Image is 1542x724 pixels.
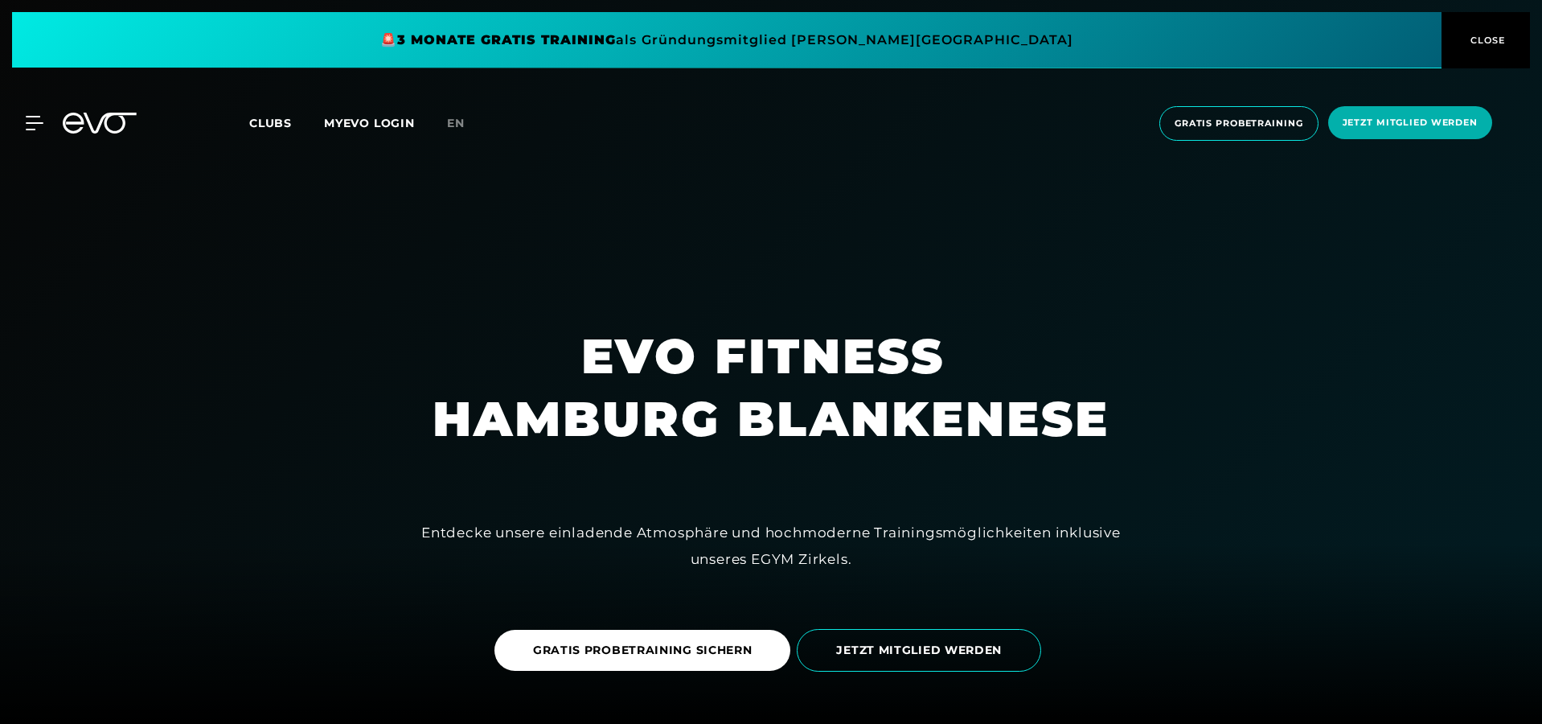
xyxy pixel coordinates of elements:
span: GRATIS PROBETRAINING SICHERN [533,642,753,659]
a: JETZT MITGLIED WERDEN [797,617,1048,684]
span: en [447,116,465,130]
div: Entdecke unsere einladende Atmosphäre und hochmoderne Trainingsmöglichkeiten inklusive unseres EG... [409,520,1133,572]
span: JETZT MITGLIED WERDEN [836,642,1002,659]
span: Clubs [249,116,292,130]
button: CLOSE [1442,12,1530,68]
span: Jetzt Mitglied werden [1343,116,1478,130]
a: GRATIS PROBETRAINING SICHERN [494,618,798,683]
a: Clubs [249,115,324,130]
a: MYEVO LOGIN [324,116,415,130]
span: CLOSE [1466,33,1506,47]
a: Gratis Probetraining [1154,106,1323,141]
h1: EVO FITNESS HAMBURG BLANKENESE [433,325,1109,450]
a: Jetzt Mitglied werden [1323,106,1497,141]
span: Gratis Probetraining [1175,117,1303,130]
a: en [447,114,484,133]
